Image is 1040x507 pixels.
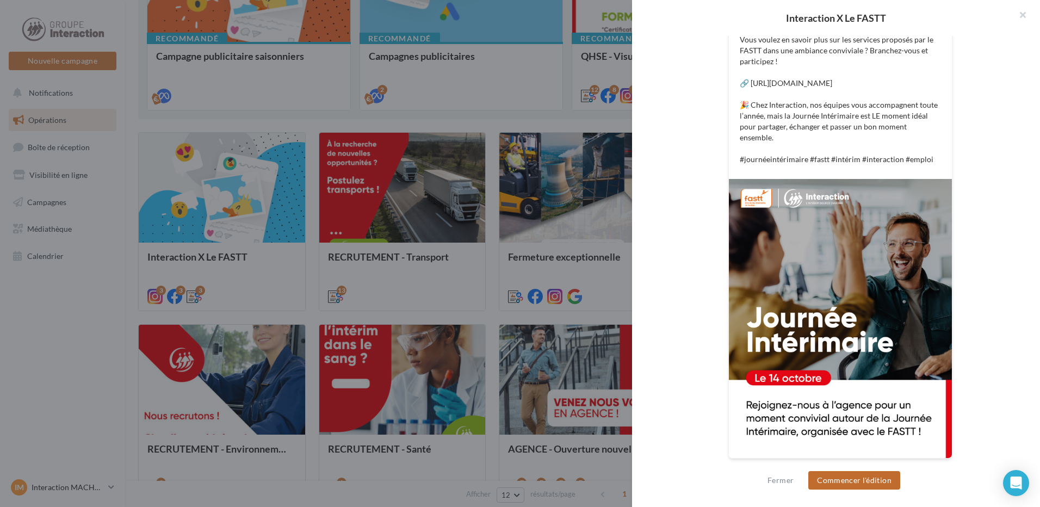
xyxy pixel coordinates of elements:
[649,13,1023,23] div: Interaction X Le FASTT
[728,459,952,473] div: La prévisualisation est non-contractuelle
[1003,470,1029,496] div: Open Intercom Messenger
[808,471,900,490] button: Commencer l'édition
[763,474,798,487] button: Fermer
